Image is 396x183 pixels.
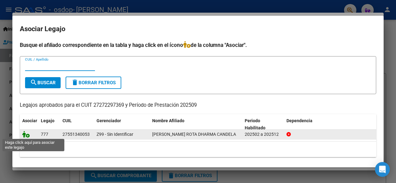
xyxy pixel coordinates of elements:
span: Dependencia [286,118,312,123]
datatable-header-cell: Legajo [38,114,60,135]
div: 1 registros [20,142,376,157]
datatable-header-cell: Asociar [20,114,38,135]
span: 777 [41,132,48,137]
datatable-header-cell: Gerenciador [94,114,150,135]
div: Open Intercom Messenger [375,162,390,177]
div: 27551340053 [62,131,90,138]
mat-icon: delete [71,79,79,86]
p: Legajos aprobados para el CUIT 27272297369 y Período de Prestación 202509 [20,102,376,109]
button: Buscar [25,77,61,88]
span: Borrar Filtros [71,80,116,85]
datatable-header-cell: CUIL [60,114,94,135]
span: Legajo [41,118,54,123]
span: MIODOWSKI ROTA DHARMA CANDELA [152,132,236,137]
datatable-header-cell: Nombre Afiliado [150,114,242,135]
button: Borrar Filtros [66,77,121,89]
h4: Busque el afiliado correspondiente en la tabla y haga click en el ícono de la columna "Asociar". [20,41,376,49]
mat-icon: search [30,79,37,86]
span: Nombre Afiliado [152,118,184,123]
h2: Asociar Legajo [20,23,376,35]
span: Buscar [30,80,56,85]
span: Periodo Habilitado [245,118,265,130]
span: CUIL [62,118,72,123]
datatable-header-cell: Periodo Habilitado [242,114,284,135]
datatable-header-cell: Dependencia [284,114,377,135]
div: 202502 a 202512 [245,131,282,138]
span: Gerenciador [97,118,121,123]
span: Z99 - Sin Identificar [97,132,133,137]
span: Asociar [22,118,37,123]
